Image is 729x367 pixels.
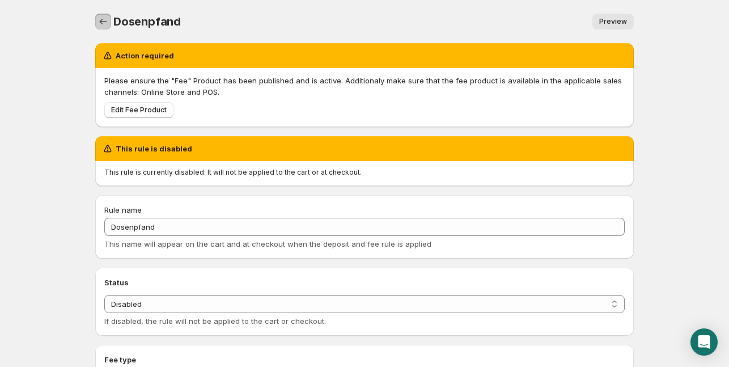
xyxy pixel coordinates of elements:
h2: Action required [116,50,174,61]
span: If disabled, the rule will not be applied to the cart or checkout. [104,317,326,326]
span: Edit Fee Product [111,106,167,115]
h2: This rule is disabled [116,143,192,154]
span: Dosenpfand [113,15,181,28]
button: Settings [95,14,111,29]
h2: Fee type [104,354,625,365]
p: Please ensure the "Fee" Product has been published and is active. Additionaly make sure that the ... [104,75,625,98]
span: Preview [599,17,627,26]
p: This rule is currently disabled. It will not be applied to the cart or at checkout. [104,168,625,177]
div: Open Intercom Messenger [690,328,718,356]
a: Edit Fee Product [104,102,173,118]
span: Rule name [104,205,142,214]
h2: Status [104,277,625,288]
span: This name will appear on the cart and at checkout when the deposit and fee rule is applied [104,239,431,248]
a: Preview [592,14,634,29]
